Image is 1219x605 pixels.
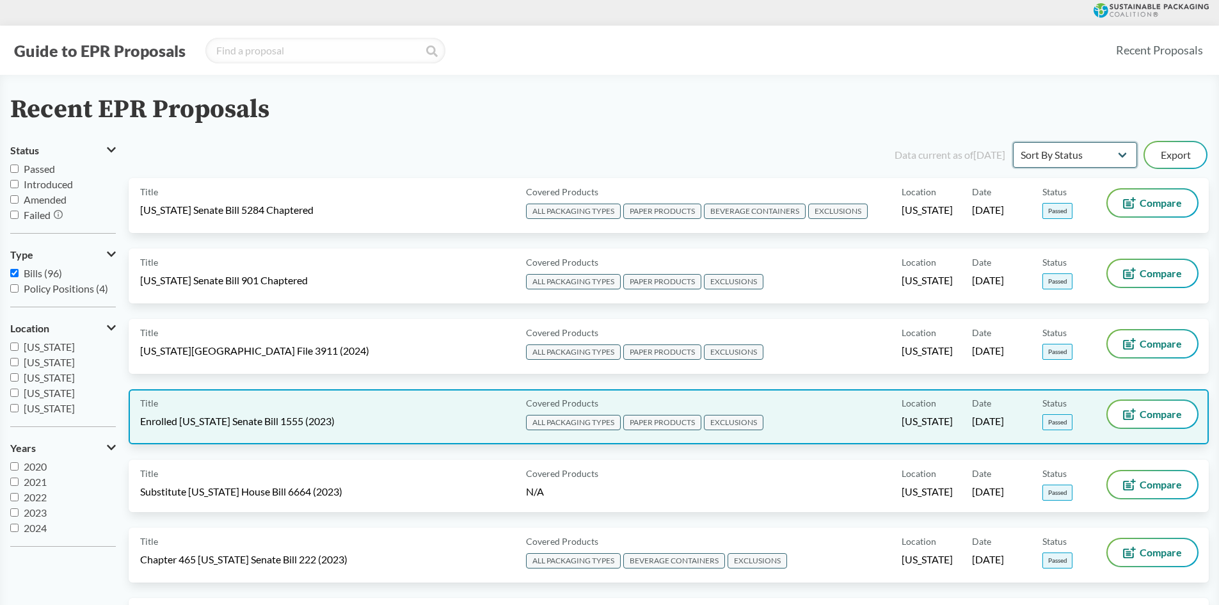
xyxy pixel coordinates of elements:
span: Date [972,535,991,548]
input: Passed [10,165,19,173]
span: ALL PACKAGING TYPES [526,415,621,430]
span: Status [1042,326,1067,339]
button: Compare [1108,330,1197,357]
input: [US_STATE] [10,373,19,382]
span: Status [1042,535,1067,548]
span: [DATE] [972,414,1004,428]
span: [US_STATE] Senate Bill 5284 Chaptered [140,203,314,217]
button: Guide to EPR Proposals [10,40,189,61]
span: Compare [1140,268,1182,278]
span: [US_STATE] [24,387,75,399]
span: 2021 [24,476,47,488]
span: [DATE] [972,553,1004,567]
span: EXCLUSIONS [808,204,868,219]
span: Passed [1042,553,1072,569]
span: Compare [1140,547,1182,558]
span: Location [902,185,936,198]
span: Status [1042,185,1067,198]
input: Policy Positions (4) [10,284,19,293]
span: Location [902,255,936,269]
span: Passed [1042,485,1072,501]
span: PAPER PRODUCTS [623,415,701,430]
span: Date [972,255,991,269]
span: [US_STATE] [902,414,953,428]
span: Title [140,396,158,410]
button: Export [1145,142,1206,168]
span: 2024 [24,522,47,534]
span: ALL PACKAGING TYPES [526,344,621,360]
span: Location [902,467,936,480]
input: Introduced [10,180,19,188]
span: [DATE] [972,273,1004,287]
input: Bills (96) [10,269,19,277]
span: Date [972,326,991,339]
span: N/A [526,485,544,497]
span: Enrolled [US_STATE] Senate Bill 1555 (2023) [140,414,335,428]
input: Amended [10,195,19,204]
span: Passed [24,163,55,175]
button: Compare [1108,471,1197,498]
span: Title [140,255,158,269]
span: Covered Products [526,535,598,548]
span: Status [1042,255,1067,269]
span: Covered Products [526,467,598,480]
span: 2023 [24,506,47,519]
a: Recent Proposals [1110,36,1209,65]
span: [US_STATE] Senate Bill 901 Chaptered [140,273,308,287]
span: Compare [1140,339,1182,349]
button: Compare [1108,190,1197,216]
span: Location [902,535,936,548]
span: [DATE] [972,344,1004,358]
span: [US_STATE] [902,273,953,287]
input: [US_STATE] [10,343,19,351]
button: Status [10,140,116,161]
span: [US_STATE] [902,203,953,217]
span: Covered Products [526,326,598,339]
span: Failed [24,209,51,221]
span: EXCLUSIONS [728,553,787,569]
input: Failed [10,211,19,219]
span: Covered Products [526,255,598,269]
button: Location [10,318,116,339]
span: Compare [1140,409,1182,419]
input: 2024 [10,524,19,532]
span: Title [140,467,158,480]
span: Passed [1042,273,1072,289]
span: Compare [1140,198,1182,208]
span: [DATE] [972,485,1004,499]
span: Compare [1140,480,1182,490]
h2: Recent EPR Proposals [10,95,269,124]
input: [US_STATE] [10,404,19,412]
span: Location [902,396,936,410]
span: Introduced [24,178,73,190]
span: [US_STATE] [24,371,75,383]
span: ALL PACKAGING TYPES [526,274,621,289]
input: 2023 [10,508,19,517]
span: Type [10,249,33,261]
span: 2020 [24,460,47,472]
span: Location [902,326,936,339]
span: [US_STATE][GEOGRAPHIC_DATA] File 3911 (2024) [140,344,369,358]
button: Compare [1108,260,1197,287]
span: EXCLUSIONS [704,274,763,289]
button: Type [10,244,116,266]
span: Passed [1042,414,1072,430]
span: BEVERAGE CONTAINERS [704,204,806,219]
span: [US_STATE] [902,344,953,358]
span: Title [140,326,158,339]
span: ALL PACKAGING TYPES [526,553,621,569]
span: 2022 [24,491,47,503]
input: [US_STATE] [10,358,19,366]
span: Passed [1042,344,1072,360]
div: Data current as of [DATE] [895,147,1005,163]
input: 2021 [10,478,19,486]
span: [DATE] [972,203,1004,217]
span: [US_STATE] [902,553,953,567]
input: Find a proposal [205,38,445,63]
span: Covered Products [526,185,598,198]
span: Substitute [US_STATE] House Bill 6664 (2023) [140,485,342,499]
span: ALL PACKAGING TYPES [526,204,621,219]
button: Compare [1108,401,1197,428]
span: Date [972,467,991,480]
span: Years [10,442,36,454]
